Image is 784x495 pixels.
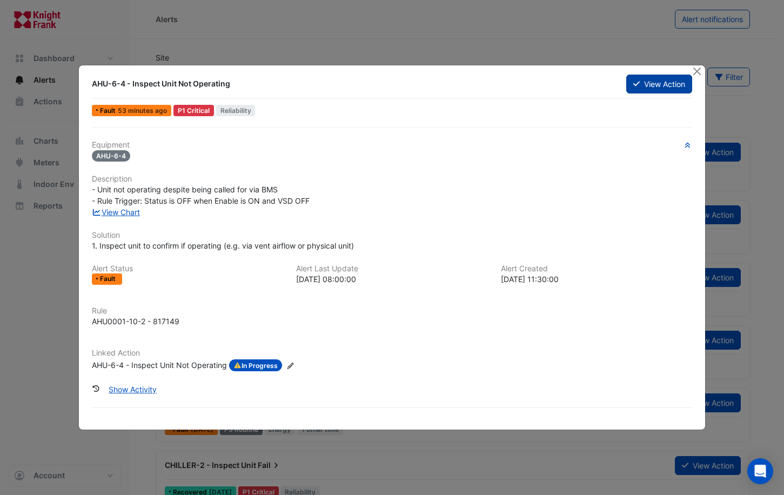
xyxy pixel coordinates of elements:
[296,264,487,273] h6: Alert Last Update
[626,75,692,93] button: View Action
[92,264,283,273] h6: Alert Status
[92,208,140,217] a: View Chart
[100,276,118,282] span: Fault
[501,273,692,285] div: [DATE] 11:30:00
[92,231,692,240] h6: Solution
[92,306,692,316] h6: Rule
[92,241,354,250] span: 1. Inspect unit to confirm if operating (e.g. via vent airflow or physical unit)
[173,105,214,116] div: P1 Critical
[692,65,703,77] button: Close
[92,175,692,184] h6: Description
[92,78,613,89] div: AHU-6-4 - Inspect Unit Not Operating
[229,359,282,371] span: In Progress
[102,380,164,399] button: Show Activity
[92,150,130,162] span: AHU-6-4
[501,264,692,273] h6: Alert Created
[216,105,256,116] span: Reliability
[747,458,773,484] div: Open Intercom Messenger
[286,362,294,370] fa-icon: Edit Linked Action
[92,185,310,205] span: - Unit not operating despite being called for via BMS - Rule Trigger: Status is OFF when Enable i...
[92,141,692,150] h6: Equipment
[92,316,179,327] div: AHU0001-10-2 - 817149
[92,349,692,358] h6: Linked Action
[296,273,487,285] div: [DATE] 08:00:00
[100,108,118,114] span: Fault
[118,106,167,115] span: Wed 13-Aug-2025 08:00 AEST
[92,359,227,371] div: AHU-6-4 - Inspect Unit Not Operating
